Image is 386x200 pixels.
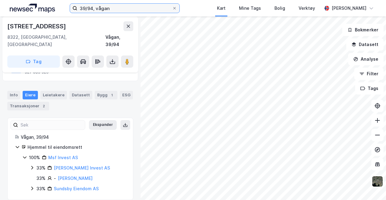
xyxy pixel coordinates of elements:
[10,4,55,13] img: logo.a4113a55bc3d86da70a041830d287a7e.svg
[36,164,46,172] div: 33%
[346,38,384,51] button: Datasett
[7,21,67,31] div: [STREET_ADDRESS]
[274,5,285,12] div: Bolig
[41,103,47,109] div: 2
[7,55,60,68] button: Tag
[332,5,366,12] div: [PERSON_NAME]
[342,24,384,36] button: Bokmerker
[69,91,92,99] div: Datasett
[7,34,105,48] div: 8322, [GEOGRAPHIC_DATA], [GEOGRAPHIC_DATA]
[89,120,117,130] button: Ekspander
[48,155,78,160] a: Msf Invest AS
[299,5,315,12] div: Verktøy
[354,68,384,80] button: Filter
[217,5,226,12] div: Kart
[120,91,133,99] div: ESG
[105,34,133,48] div: Vågan, 39/94
[7,102,49,110] div: Transaksjoner
[109,92,115,98] div: 1
[40,91,67,99] div: Leietakere
[95,91,117,99] div: Bygg
[21,134,126,141] div: Vågan, 39/94
[54,186,99,191] a: Sundsby Eiendom AS
[54,165,110,170] a: [PERSON_NAME] Invest AS
[355,171,386,200] div: Kontrollprogram for chat
[348,53,384,65] button: Analyse
[239,5,261,12] div: Mine Tags
[355,171,386,200] iframe: Chat Widget
[58,176,93,181] a: [PERSON_NAME]
[36,175,46,182] div: 33%
[23,91,38,99] div: Eiere
[7,91,20,99] div: Info
[77,4,172,13] input: Søk på adresse, matrikkel, gårdeiere, leietakere eller personer
[18,120,85,130] input: Søk
[36,185,46,192] div: 33%
[54,175,56,182] div: -
[29,154,40,161] div: 100%
[28,144,126,151] div: Hjemmel til eiendomsrett
[355,82,384,95] button: Tags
